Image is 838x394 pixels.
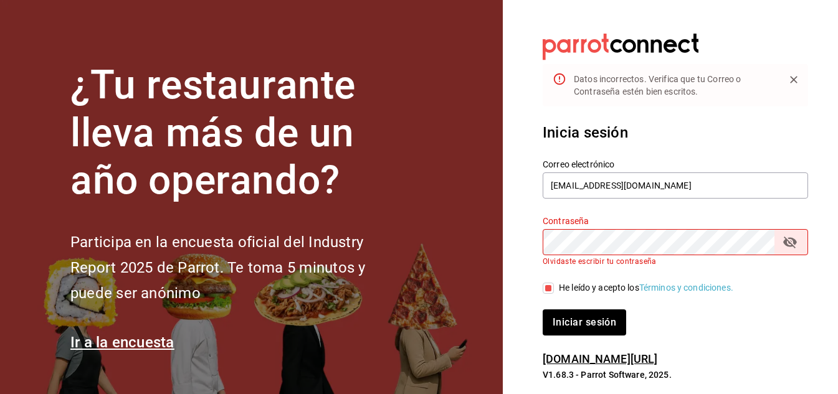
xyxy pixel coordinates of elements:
p: Olvidaste escribir tu contraseña [543,257,808,266]
button: Close [784,70,803,89]
a: Ir a la encuesta [70,334,174,351]
button: Iniciar sesión [543,309,626,335]
h3: Inicia sesión [543,121,808,144]
h2: Participa en la encuesta oficial del Industry Report 2025 de Parrot. Te toma 5 minutos y puede se... [70,230,407,306]
div: Datos incorrectos. Verifica que tu Correo o Contraseña estén bien escritos. [574,68,774,103]
a: [DOMAIN_NAME][URL] [543,352,657,365]
p: V1.68.3 - Parrot Software, 2025. [543,368,808,381]
label: Contraseña [543,217,808,225]
div: He leído y acepto los [559,281,733,294]
input: Ingresa tu correo electrónico [543,172,808,199]
button: passwordField [779,232,801,253]
label: Correo electrónico [543,160,808,169]
a: Términos y condiciones. [639,283,733,293]
h1: ¿Tu restaurante lleva más de un año operando? [70,62,407,205]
